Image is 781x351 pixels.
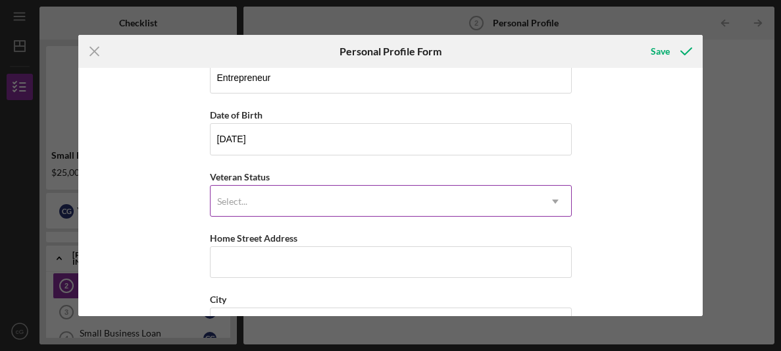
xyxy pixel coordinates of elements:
[210,123,572,155] input: mm/dd/yyyy
[651,38,670,65] div: Save
[217,196,247,207] div: Select...
[340,45,441,57] h6: Personal Profile Form
[638,38,703,65] button: Save
[210,109,263,121] label: Date of Birth
[210,294,226,305] label: City
[210,232,297,244] label: Home Street Address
